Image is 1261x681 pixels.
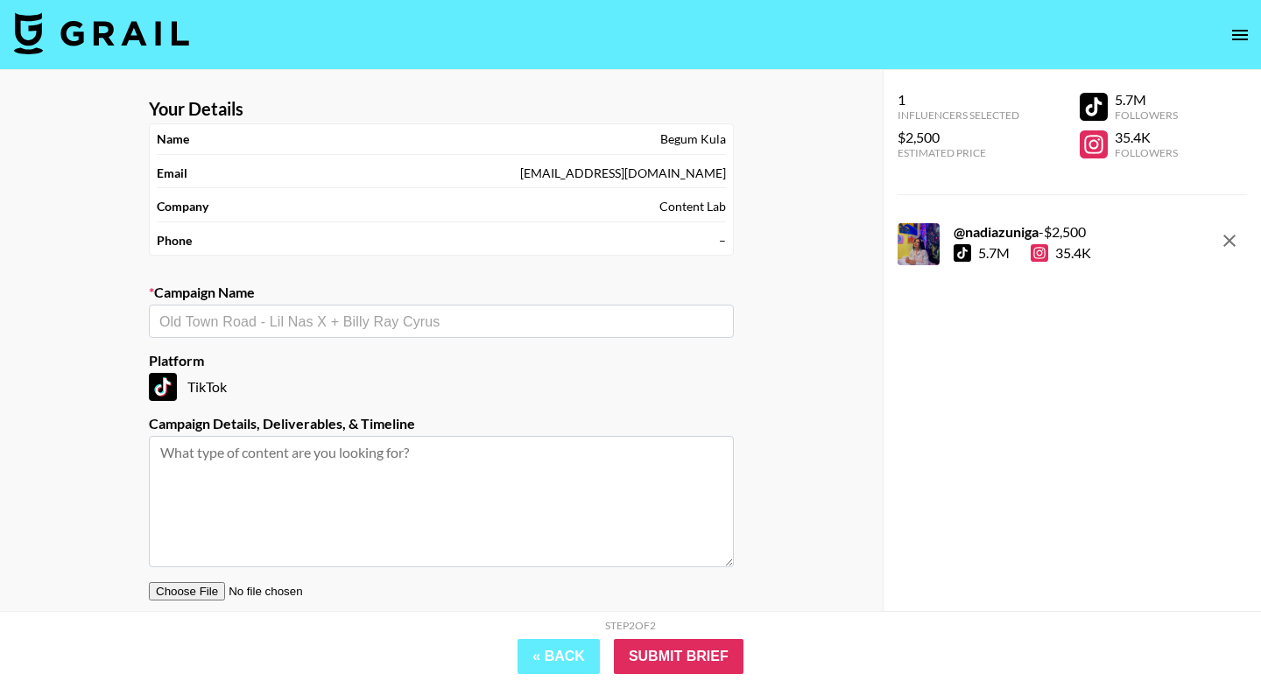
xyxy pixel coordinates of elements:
div: [EMAIL_ADDRESS][DOMAIN_NAME] [520,165,726,181]
strong: Your Details [149,98,243,120]
div: 35.4K [1115,129,1178,146]
strong: Company [157,199,208,214]
img: TikTok [149,373,177,401]
input: Old Town Road - Lil Nas X + Billy Ray Cyrus [159,312,723,332]
button: remove [1212,223,1247,258]
strong: Phone [157,233,192,249]
div: Followers [1115,109,1178,122]
div: Followers [1115,146,1178,159]
div: Estimated Price [898,146,1019,159]
div: Begum Kula [660,131,726,147]
div: 35.4K [1031,244,1091,262]
div: – [719,233,726,249]
div: Content Lab [659,199,726,214]
input: Submit Brief [614,639,743,674]
strong: Name [157,131,189,147]
label: Campaign Name [149,284,734,301]
div: Influencers Selected [898,109,1019,122]
img: Grail Talent [14,12,189,54]
label: Platform [149,352,734,369]
strong: Email [157,165,187,181]
strong: @ nadiazuniga [954,223,1039,240]
label: Campaign Details, Deliverables, & Timeline [149,415,734,432]
div: 5.7M [978,244,1010,262]
button: open drawer [1222,18,1257,53]
div: - $ 2,500 [954,223,1091,241]
div: 1 [898,91,1019,109]
div: $2,500 [898,129,1019,146]
div: 5.7M [1115,91,1178,109]
div: TikTok [149,373,734,401]
button: « Back [518,639,600,674]
div: Step 2 of 2 [605,619,656,632]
